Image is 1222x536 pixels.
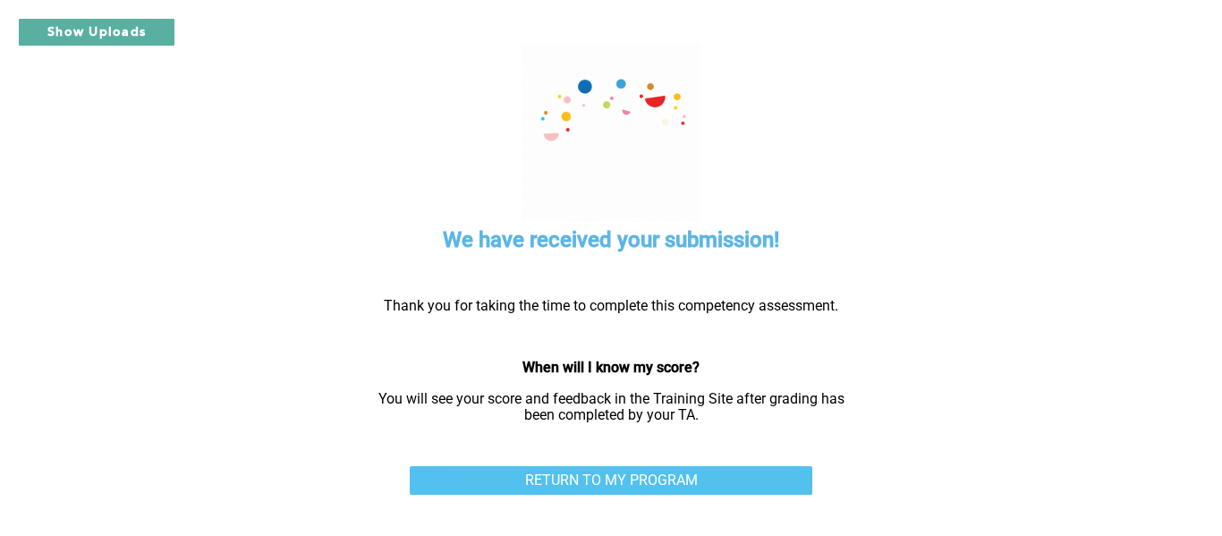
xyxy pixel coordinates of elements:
[18,18,175,47] button: Show Uploads
[522,43,700,222] img: celebration.7678411f.gif
[443,225,779,255] h5: We have received your submission!
[365,298,857,314] p: Thank you for taking the time to complete this competency assessment.
[410,466,812,495] a: RETURN TO MY PROGRAM
[522,359,700,376] strong: When will I know my score?
[365,391,857,424] p: You will see your score and feedback in the Training Site after grading has been completed by you...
